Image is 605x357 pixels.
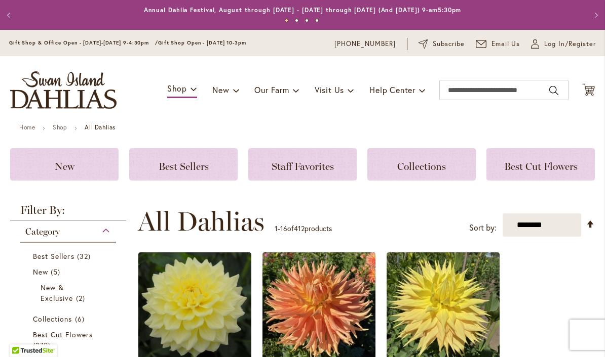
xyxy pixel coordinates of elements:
[419,39,465,49] a: Subscribe
[129,148,238,181] a: Best Sellers
[77,251,93,261] span: 32
[9,39,158,46] span: Gift Shop & Office Open - [DATE]-[DATE] 9-4:30pm /
[167,83,187,94] span: Shop
[367,148,476,181] a: Collections
[19,123,35,131] a: Home
[41,282,98,303] a: New &amp; Exclusive
[33,266,106,277] a: New
[33,314,106,324] a: Collections
[33,267,48,277] span: New
[315,19,319,22] button: 4 of 4
[55,160,74,172] span: New
[294,224,305,233] span: 412
[544,39,596,49] span: Log In/Register
[280,224,287,233] span: 16
[315,84,344,95] span: Visit Us
[41,283,73,303] span: New & Exclusive
[158,39,246,46] span: Gift Shop Open - [DATE] 10-3pm
[75,314,87,324] span: 6
[585,5,605,25] button: Next
[33,314,72,324] span: Collections
[248,148,357,181] a: Staff Favorites
[33,251,106,261] a: Best Sellers
[33,330,93,339] span: Best Cut Flowers
[334,39,396,49] a: [PHONE_NUMBER]
[531,39,596,49] a: Log In/Register
[33,340,53,350] span: 270
[33,251,74,261] span: Best Sellers
[272,160,334,172] span: Staff Favorites
[305,19,309,22] button: 3 of 4
[476,39,520,49] a: Email Us
[275,224,278,233] span: 1
[275,220,332,237] p: - of products
[254,84,289,95] span: Our Farm
[51,266,63,277] span: 5
[10,71,117,109] a: store logo
[469,218,497,237] label: Sort by:
[25,226,60,237] span: Category
[138,206,264,237] span: All Dahlias
[285,19,288,22] button: 1 of 4
[53,123,67,131] a: Shop
[486,148,595,181] a: Best Cut Flowers
[212,84,229,95] span: New
[159,160,209,172] span: Best Sellers
[33,329,106,350] a: Best Cut Flowers
[85,123,116,131] strong: All Dahlias
[8,321,36,349] iframe: Launch Accessibility Center
[295,19,298,22] button: 2 of 4
[433,39,465,49] span: Subscribe
[504,160,578,172] span: Best Cut Flowers
[397,160,446,172] span: Collections
[491,39,520,49] span: Email Us
[76,293,88,303] span: 2
[10,148,119,181] a: New
[369,84,415,95] span: Help Center
[10,205,126,221] strong: Filter By:
[144,6,462,14] a: Annual Dahlia Festival, August through [DATE] - [DATE] through [DATE] (And [DATE]) 9-am5:30pm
